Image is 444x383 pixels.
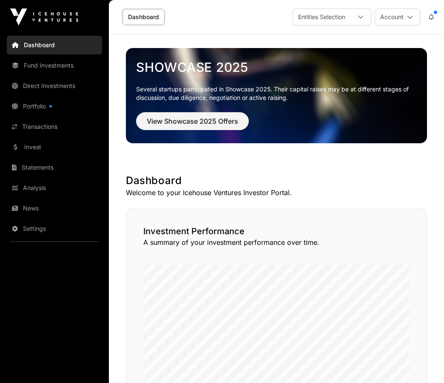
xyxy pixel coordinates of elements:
span: View Showcase 2025 Offers [147,116,238,126]
button: View Showcase 2025 Offers [136,112,249,130]
a: Transactions [7,117,102,136]
h1: Dashboard [126,174,427,187]
a: Direct Investments [7,77,102,95]
img: Showcase 2025 [126,48,427,143]
h2: Investment Performance [143,225,410,237]
button: Account [375,9,420,26]
a: Fund Investments [7,56,102,75]
p: A summary of your investment performance over time. [143,237,410,247]
a: Dashboard [7,36,102,54]
p: Several startups participated in Showcase 2025. Their capital raises may be at different stages o... [136,85,417,102]
a: News [7,199,102,218]
div: Entities Selection [293,9,350,25]
a: Invest [7,138,102,156]
a: Showcase 2025 [136,60,417,75]
a: Statements [7,158,102,177]
iframe: Chat Widget [401,342,444,383]
a: Portfolio [7,97,102,116]
a: Dashboard [122,9,165,25]
a: View Showcase 2025 Offers [136,121,249,129]
a: Settings [7,219,102,238]
img: Icehouse Ventures Logo [10,9,78,26]
a: Analysis [7,179,102,197]
p: Welcome to your Icehouse Ventures Investor Portal. [126,187,427,198]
